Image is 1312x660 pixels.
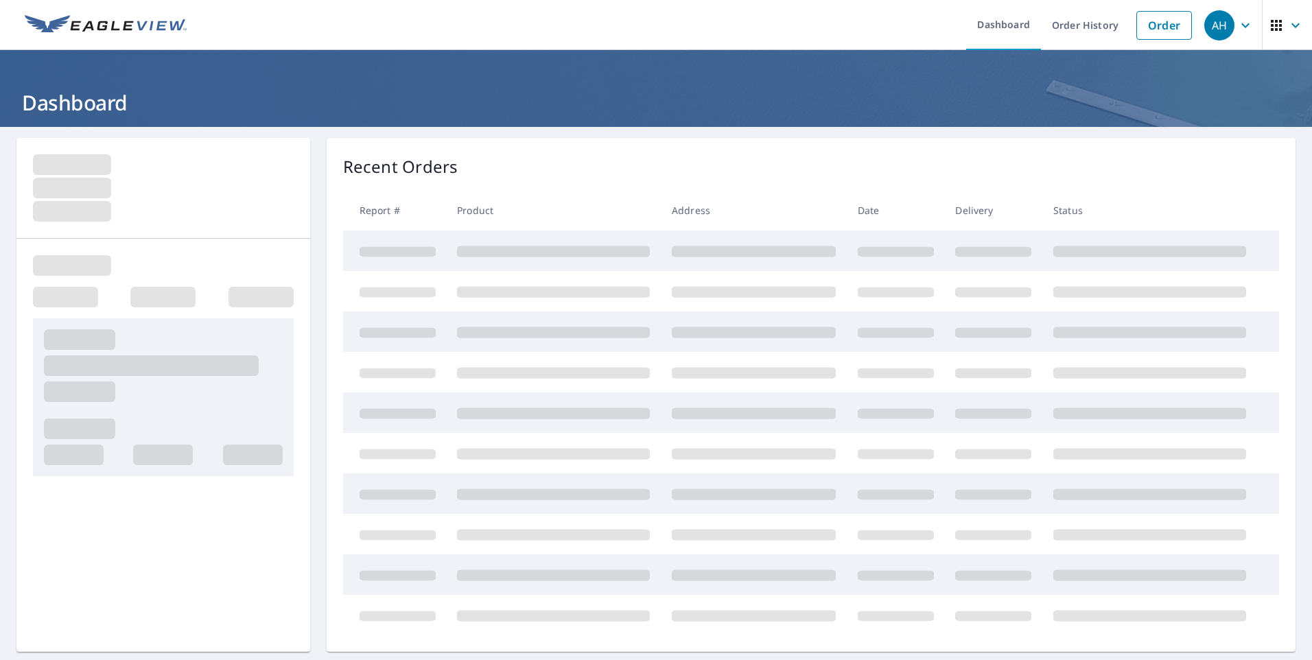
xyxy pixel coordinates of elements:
th: Report # [343,190,447,231]
th: Delivery [944,190,1042,231]
th: Address [661,190,847,231]
div: AH [1204,10,1234,40]
th: Date [847,190,945,231]
p: Recent Orders [343,154,458,179]
img: EV Logo [25,15,187,36]
h1: Dashboard [16,89,1296,117]
th: Product [446,190,661,231]
a: Order [1136,11,1192,40]
th: Status [1042,190,1257,231]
